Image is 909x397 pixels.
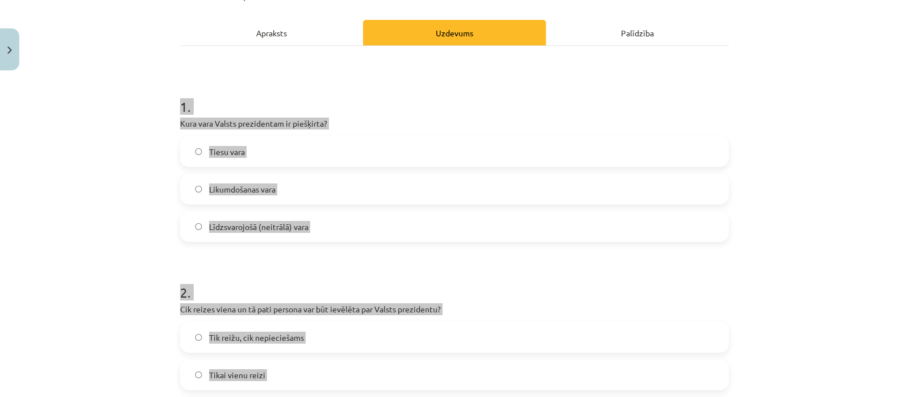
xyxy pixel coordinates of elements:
img: icon-close-lesson-0947bae3869378f0d4975bcd49f059093ad1ed9edebbc8119c70593378902aed.svg [7,47,12,54]
div: Palīdzība [546,20,729,45]
span: Likumdošanas vara [209,183,276,195]
span: Tikai vienu reizi [209,369,265,381]
h1: 2 . [180,265,729,300]
input: Tik reižu, cik nepieciešams [195,334,202,341]
p: Cik reizes viena un tā pati persona var būt ievēlēta par Valsts prezidentu? [180,303,729,315]
input: Tiesu vara [195,148,202,156]
span: Tik reižu, cik nepieciešams [209,332,304,344]
h1: 1 . [180,79,729,114]
input: Līdzsvarojošā (neitrālā) vara [195,223,202,231]
span: Tiesu vara [209,146,245,158]
div: Uzdevums [363,20,546,45]
span: Līdzsvarojošā (neitrālā) vara [209,221,308,233]
input: Tikai vienu reizi [195,371,202,379]
input: Likumdošanas vara [195,186,202,193]
div: Apraksts [180,20,363,45]
p: Kura vara Valsts prezidentam ir piešķirta? [180,118,729,129]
